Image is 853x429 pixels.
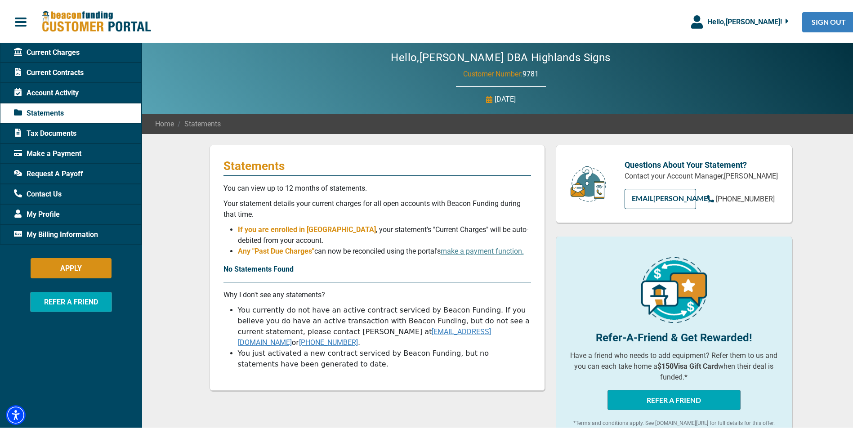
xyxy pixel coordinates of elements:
p: Questions About Your Statement? [625,157,778,169]
li: You just activated a new contract serviced by Beacon Funding, but no statements have been generat... [238,346,531,368]
li: You currently do not have an active contract serviced by Beacon Funding. If you believe you do ha... [238,303,531,346]
a: Home [155,117,174,128]
span: My Billing Information [14,228,98,238]
p: You can view up to 12 months of statements. [223,181,531,192]
p: *Terms and conditions apply. See [DOMAIN_NAME][URL] for full details for this offer. [570,417,778,425]
p: Have a friend who needs to add equipment? Refer them to us and you can each take home a when thei... [570,349,778,381]
a: [PHONE_NUMBER] [299,336,358,345]
p: Contact your Account Manager, [PERSON_NAME] [625,169,778,180]
span: can now be reconciled using the portal's [314,245,524,254]
span: Contact Us [14,187,62,198]
button: REFER A FRIEND [30,290,112,310]
span: Customer Number: [463,68,523,76]
span: Current Charges [14,45,80,56]
p: Refer-A-Friend & Get Rewarded! [570,328,778,344]
b: $150 Visa Gift Card [657,360,718,369]
span: Make a Payment [14,147,81,157]
span: My Profile [14,207,60,218]
h2: Hello, [PERSON_NAME] DBA Highlands Signs [364,49,637,63]
span: Any "Past Due Charges" [238,245,314,254]
a: make a payment function. [441,245,524,254]
button: REFER A FRIEND [607,388,741,408]
span: Hello, [PERSON_NAME] ! [707,16,782,24]
p: Statements [223,157,531,171]
img: refer-a-friend-icon.png [641,255,707,321]
span: [PHONE_NUMBER] [716,193,775,201]
button: APPLY [31,256,112,277]
p: Why I don't see any statements? [223,288,531,299]
span: , your statement's "Current Charges" will be auto-debited from your account. [238,223,528,243]
img: customer-service.png [568,164,608,201]
span: 9781 [523,68,539,76]
span: Current Contracts [14,66,84,76]
img: Beacon Funding Customer Portal Logo [41,9,151,31]
span: Statements [174,117,221,128]
span: Statements [14,106,64,117]
span: Account Activity [14,86,79,97]
div: Accessibility Menu [6,403,26,423]
span: Tax Documents [14,126,76,137]
span: If you are enrolled in [GEOGRAPHIC_DATA] [238,223,376,232]
p: [DATE] [495,92,516,103]
a: EMAIL[PERSON_NAME] [625,187,696,207]
span: Request A Payoff [14,167,83,178]
a: [PHONE_NUMBER] [707,192,775,203]
p: No Statements Found [223,262,531,273]
p: Your statement details your current charges for all open accounts with Beacon Funding during that... [223,197,531,218]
